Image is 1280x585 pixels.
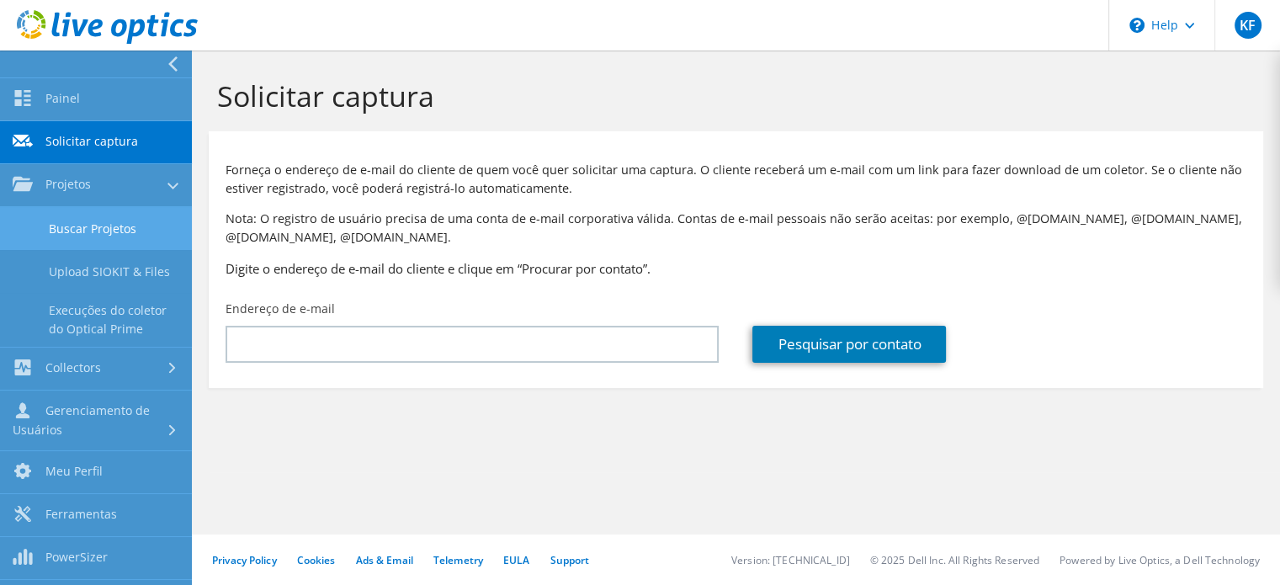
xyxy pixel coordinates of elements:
li: Powered by Live Optics, a Dell Technology [1060,553,1260,567]
li: Version: [TECHNICAL_ID] [731,553,850,567]
a: Cookies [297,553,336,567]
a: Support [550,553,589,567]
h1: Solicitar captura [217,78,1246,114]
p: Nota: O registro de usuário precisa de uma conta de e-mail corporativa válida. Contas de e-mail p... [226,210,1246,247]
a: Telemetry [433,553,483,567]
li: © 2025 Dell Inc. All Rights Reserved [870,553,1039,567]
label: Endereço de e-mail [226,300,335,317]
a: Ads & Email [356,553,413,567]
a: Pesquisar por contato [752,326,946,363]
span: KF [1235,12,1261,39]
p: Forneça o endereço de e-mail do cliente de quem você quer solicitar uma captura. O cliente recebe... [226,161,1246,198]
a: EULA [503,553,529,567]
a: Privacy Policy [212,553,277,567]
h3: Digite o endereço de e-mail do cliente e clique em “Procurar por contato”. [226,259,1246,278]
svg: \n [1129,18,1145,33]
